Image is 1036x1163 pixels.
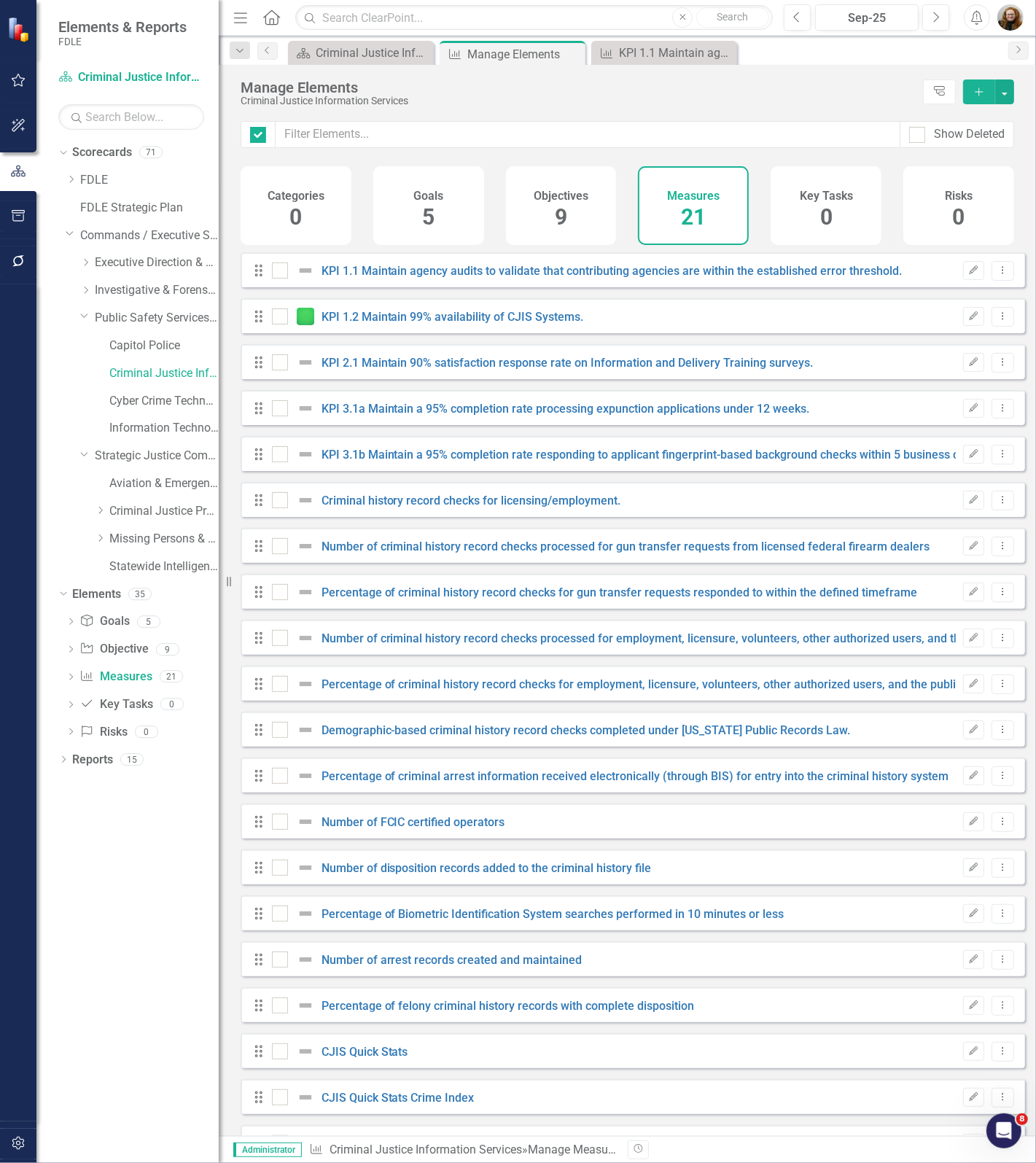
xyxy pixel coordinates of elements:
[534,190,588,203] h4: Objectives
[322,310,584,324] a: KPI 1.2 Maintain 99% availability of CJIS Systems.
[72,144,132,161] a: Scorecards
[667,190,720,203] h4: Measures
[297,859,314,876] img: Not Defined
[95,254,219,271] a: Executive Direction & Business Support
[120,753,144,766] div: 15
[7,16,33,42] img: ClearPoint Strategy
[233,1143,302,1157] span: Administrator
[934,126,1005,143] div: Show Deleted
[109,365,219,382] a: Criminal Justice Information Services
[109,503,219,520] a: Criminal Justice Professionalism, Standards & Training Services
[681,204,706,230] span: 21
[135,726,158,738] div: 0
[322,769,949,783] a: Percentage of criminal arrest information received electronically (through BIS) for entry into th...
[413,190,443,203] h4: Goals
[295,5,773,31] input: Search ClearPoint...
[109,393,219,410] a: Cyber Crime Technology & Telecommunications
[297,354,314,371] img: Not Defined
[820,204,833,230] span: 0
[292,44,430,62] a: Criminal Justice Information Services Landing Page
[297,905,314,922] img: Not Defined
[986,1113,1021,1148] iframe: Intercom live chat
[595,44,733,62] a: KPI 1.1 Maintain agency audits to validate that contributing agencies are within the established ...
[137,615,160,628] div: 5
[297,767,314,785] img: Not Defined
[139,147,163,159] div: 71
[109,559,219,575] a: Statewide Intelligence
[297,813,314,831] img: Not Defined
[95,282,219,299] a: Investigative & Forensic Services Command
[297,1135,314,1152] img: Not Defined
[79,724,127,741] a: Risks
[79,641,148,658] a: Objective
[58,69,204,86] a: Criminal Justice Information Services
[297,997,314,1014] img: Not Defined
[322,586,918,599] a: Percentage of criminal history record checks for gun transfer requests responded to within the de...
[109,420,219,437] a: Information Technology Services
[58,104,204,130] input: Search Below...
[322,264,903,278] a: KPI 1.1 Maintain agency audits to validate that contributing agencies are within the established ...
[297,491,314,509] img: Not Defined
[322,999,695,1013] a: Percentage of felony criminal history records with complete disposition
[297,629,314,647] img: Not Defined
[322,448,981,462] a: KPI 3.1b Maintain a 95% completion rate responding to applicant fingerprint-based background chec...
[80,200,219,217] a: FDLE Strategic Plan
[289,204,302,230] span: 0
[297,583,314,601] img: Not Defined
[128,588,152,600] div: 35
[322,907,784,921] a: Percentage of Biometric Identification System searches performed in 10 minutes or less
[268,190,324,203] h4: Categories
[322,494,621,507] a: Criminal history record checks for licensing/employment.
[945,190,973,203] h4: Risks
[160,699,184,711] div: 0
[79,669,152,685] a: Measures
[72,752,113,769] a: Reports
[322,1091,475,1105] a: CJIS Quick Stats Crime Index
[997,4,1024,31] img: Jennifer Siddoway
[309,1142,617,1159] div: » Manage Measures
[815,4,919,31] button: Sep-25
[800,190,853,203] h4: Key Tasks
[297,1089,314,1106] img: Not Defined
[322,723,851,737] a: Demographic-based criminal history record checks completed under [US_STATE] Public Records Law.
[422,204,435,230] span: 5
[297,721,314,739] img: Not Defined
[322,540,930,553] a: Number of criminal history record checks processed for gun transfer requests from licensed federa...
[297,537,314,555] img: Not Defined
[109,338,219,354] a: Capitol Police
[58,36,187,47] small: FDLE
[322,631,1005,645] a: Number of criminal history record checks processed for employment, licensure, volunteers, other a...
[95,310,219,327] a: Public Safety Services Command
[79,696,152,713] a: Key Tasks
[95,448,219,464] a: Strategic Justice Command
[109,531,219,548] a: Missing Persons & Offender Enforcement
[322,356,814,370] a: KPI 2.1 Maintain 90% satisfaction response rate on Information and Delivery Training surveys.
[109,475,219,492] a: Aviation & Emergency Preparedness
[275,121,900,148] input: Filter Elements...
[297,675,314,693] img: Not Defined
[467,45,582,63] div: Manage Elements
[717,11,749,23] span: Search
[316,44,430,62] div: Criminal Justice Information Services Landing Page
[156,643,179,656] div: 9
[696,7,769,28] button: Search
[160,671,183,683] div: 21
[322,953,583,967] a: Number of arrest records created and maintained
[555,204,567,230] span: 9
[241,96,916,106] div: Criminal Justice Information Services
[58,18,187,36] span: Elements & Reports
[297,951,314,968] img: Not Defined
[322,402,810,416] a: KPI 3.1a Maintain a 95% completion rate processing expunction applications under 12 weeks.
[297,1043,314,1060] img: Not Defined
[953,204,965,230] span: 0
[322,1045,408,1059] a: CJIS Quick Stats
[80,172,219,189] a: FDLE
[619,44,733,62] div: KPI 1.1 Maintain agency audits to validate that contributing agencies are within the established ...
[297,446,314,463] img: Not Defined
[79,613,129,630] a: Goals
[72,586,121,603] a: Elements
[1016,1113,1028,1125] span: 8
[241,79,916,96] div: Manage Elements
[80,227,219,244] a: Commands / Executive Support Branch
